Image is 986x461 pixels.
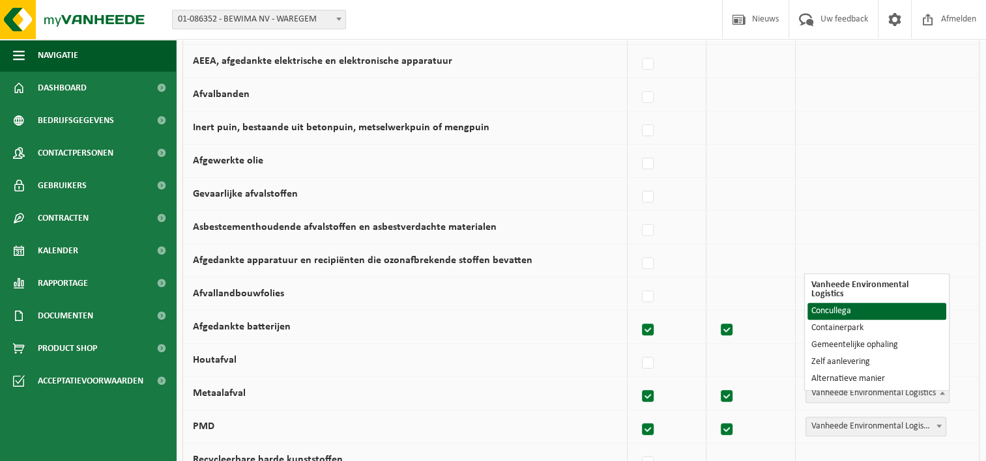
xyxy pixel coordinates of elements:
li: Vanheede Environmental Logistics [807,277,946,303]
li: Alternatieve manier [807,370,946,387]
span: Kalender [38,234,78,267]
li: Containerpark [807,320,946,337]
label: Inert puin, bestaande uit betonpuin, metselwerkpuin of mengpuin [193,122,489,133]
label: Metaalafval [193,388,246,398]
label: PMD [193,421,214,432]
label: AEEA, afgedankte elektrische en elektronische apparatuur [193,56,452,66]
span: Rapportage [38,267,88,300]
span: 01-086352 - BEWIMA NV - WAREGEM [172,10,346,29]
label: Afvalbanden [193,89,250,100]
span: Vanheede Environmental Logistics [805,384,950,403]
label: Afgedankte apparatuur en recipiënten die ozonafbrekende stoffen bevatten [193,255,532,266]
li: Zelf aanlevering [807,354,946,370]
li: Gemeentelijke ophaling [807,337,946,354]
span: Navigatie [38,39,78,72]
span: Product Shop [38,332,97,365]
label: Asbestcementhoudende afvalstoffen en asbestverdachte materialen [193,222,497,232]
span: Documenten [38,300,93,332]
span: Vanheede Environmental Logistics [806,417,946,436]
li: Concullega [807,303,946,320]
label: Gevaarlijke afvalstoffen [193,189,298,199]
span: 01-086352 - BEWIMA NV - WAREGEM [173,10,345,29]
label: Afvallandbouwfolies [193,288,284,299]
label: Afgewerkte olie [193,156,263,166]
span: Bedrijfsgegevens [38,104,114,137]
span: Acceptatievoorwaarden [38,365,143,397]
label: Houtafval [193,355,237,365]
span: Vanheede Environmental Logistics [806,384,949,402]
label: Afgedankte batterijen [193,322,291,332]
span: Dashboard [38,72,87,104]
span: Gebruikers [38,169,87,202]
span: Contracten [38,202,89,234]
span: Vanheede Environmental Logistics [805,417,946,436]
span: Contactpersonen [38,137,113,169]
